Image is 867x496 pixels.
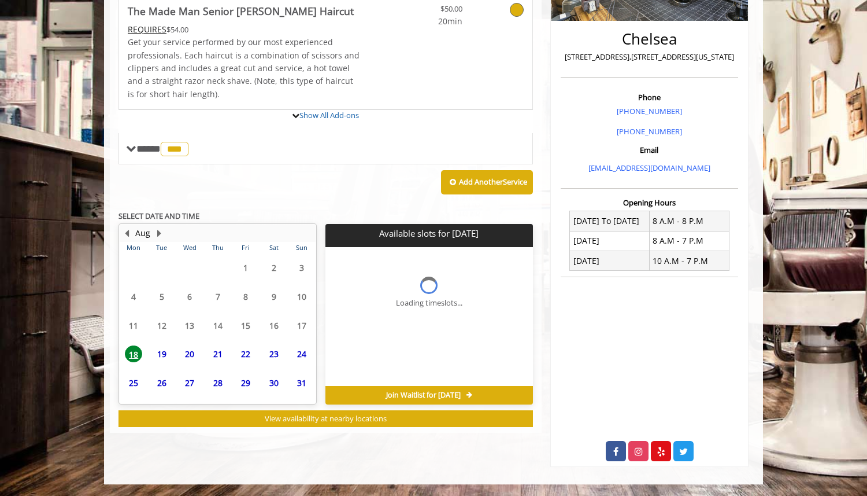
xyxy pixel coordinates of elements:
[203,368,231,397] td: Select day28
[176,242,203,253] th: Wed
[237,346,254,362] span: 22
[232,242,260,253] th: Fri
[203,340,231,369] td: Select day21
[570,251,650,271] td: [DATE]
[120,242,147,253] th: Mon
[128,24,166,35] span: This service needs some Advance to be paid before we block your appointment
[570,211,650,231] td: [DATE] To [DATE]
[649,211,729,231] td: 8 A.M - 8 P.M
[260,340,287,369] td: Select day23
[176,368,203,397] td: Select day27
[209,346,227,362] span: 21
[128,36,360,101] p: Get your service performed by our most experienced professionals. Each haircut is a combination o...
[232,340,260,369] td: Select day22
[128,23,360,36] div: $54.00
[561,199,738,207] h3: Opening Hours
[120,368,147,397] td: Select day25
[564,146,735,154] h3: Email
[260,242,287,253] th: Sat
[176,340,203,369] td: Select day20
[153,346,171,362] span: 19
[232,368,260,397] td: Select day29
[330,229,528,238] p: Available slots for [DATE]
[147,340,175,369] td: Select day19
[181,346,198,362] span: 20
[135,227,150,240] button: Aug
[122,227,131,240] button: Previous Month
[153,374,171,391] span: 26
[120,340,147,369] td: Select day18
[265,374,283,391] span: 30
[118,410,533,427] button: View availability at nearby locations
[394,15,462,28] span: 20min
[125,374,142,391] span: 25
[564,93,735,101] h3: Phone
[588,163,710,173] a: [EMAIL_ADDRESS][DOMAIN_NAME]
[564,51,735,63] p: [STREET_ADDRESS],[STREET_ADDRESS][US_STATE]
[649,231,729,251] td: 8 A.M - 7 P.M
[564,31,735,47] h2: Chelsea
[299,110,359,120] a: Show All Add-ons
[617,126,682,137] a: [PHONE_NUMBER]
[203,242,231,253] th: Thu
[288,340,316,369] td: Select day24
[260,368,287,397] td: Select day30
[125,346,142,362] span: 18
[237,374,254,391] span: 29
[293,374,310,391] span: 31
[386,391,461,400] span: Join Waitlist for [DATE]
[617,106,682,116] a: [PHONE_NUMBER]
[570,231,650,251] td: [DATE]
[441,170,533,194] button: Add AnotherService
[147,242,175,253] th: Tue
[265,413,387,424] span: View availability at nearby locations
[147,368,175,397] td: Select day26
[293,346,310,362] span: 24
[118,109,533,110] div: The Made Man Senior Barber Haircut Add-onS
[396,297,462,309] div: Loading timeslots...
[649,251,729,271] td: 10 A.M - 7 P.M
[181,374,198,391] span: 27
[154,227,164,240] button: Next Month
[459,177,527,187] b: Add Another Service
[128,3,354,19] b: The Made Man Senior [PERSON_NAME] Haircut
[265,346,283,362] span: 23
[288,242,316,253] th: Sun
[209,374,227,391] span: 28
[118,211,199,221] b: SELECT DATE AND TIME
[288,368,316,397] td: Select day31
